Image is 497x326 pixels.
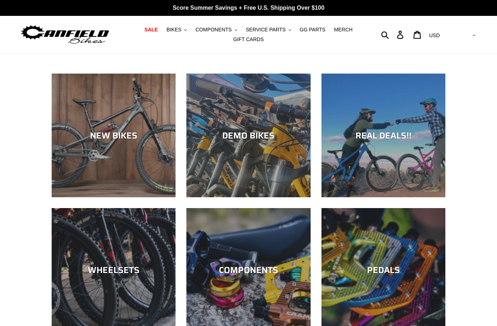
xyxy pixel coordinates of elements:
span: SALE [144,27,158,33]
div: PEDALS [321,265,445,276]
button: SERVICE PARTS [242,25,294,35]
a: NEW BIKES [52,74,176,197]
span: MERCH [334,27,353,33]
div: REAL DEALS!! [321,130,445,141]
a: MERCH [330,25,356,35]
span: BIKES [167,27,181,33]
div: COMPONENTS [186,265,310,276]
button: BIKES [163,25,190,35]
a: DEMO BIKES [186,74,310,197]
div: WHEELSETS [52,265,176,276]
button: COMPONENTS [192,25,241,35]
div: DEMO BIKES [186,130,310,141]
span: SERVICE PARTS [246,27,285,33]
img: Canfield Bikes [20,23,110,46]
a: GG PARTS [296,25,329,35]
span: COMPONENTS [195,27,232,33]
a: SALE [141,25,161,35]
div: NEW BIKES [52,130,176,141]
a: GIFT CARDS [230,35,268,44]
span: GIFT CARDS [233,36,264,43]
span: GG PARTS [300,27,325,33]
a: REAL DEALS!! [321,74,445,197]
